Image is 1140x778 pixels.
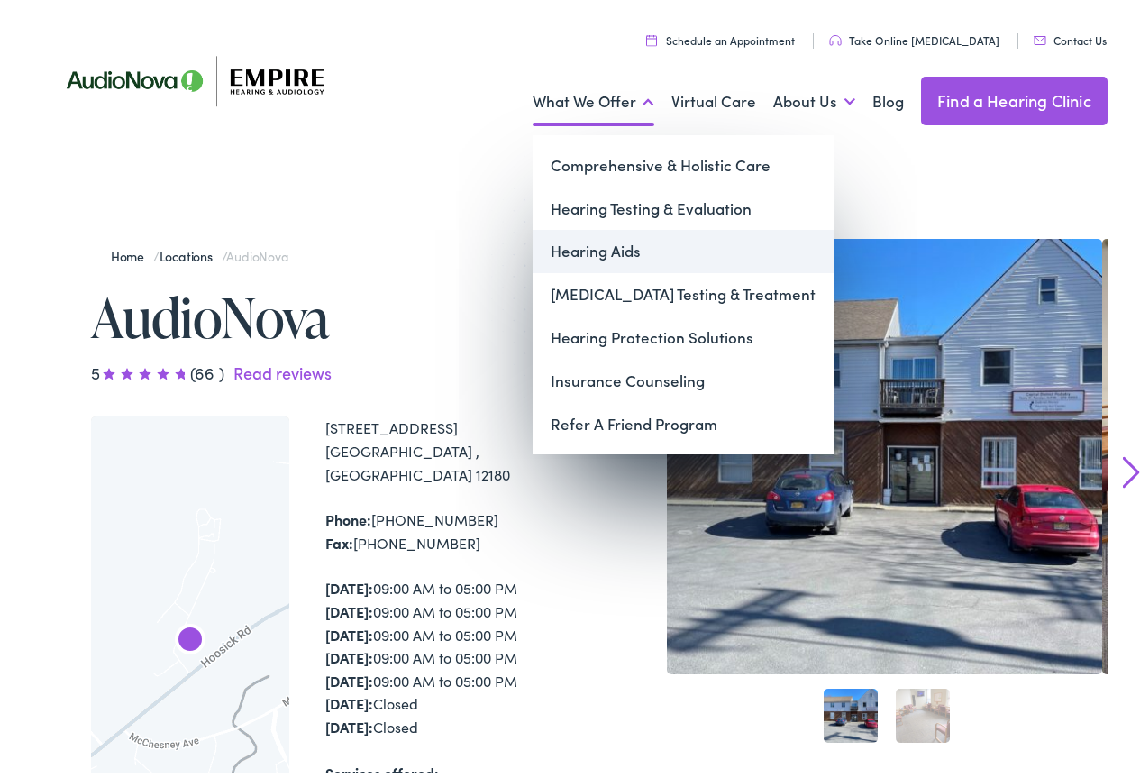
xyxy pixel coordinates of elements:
strong: [DATE]: [325,689,373,709]
strong: [DATE]: [325,643,373,663]
strong: Fax: [325,528,353,548]
a: Comprehensive & Holistic Care [533,140,834,183]
a: Locations [160,243,222,261]
a: Virtual Care [671,64,756,131]
strong: [DATE]: [325,712,373,732]
strong: [DATE]: [325,573,373,593]
h1: AudioNova [91,283,577,343]
img: utility icon [1034,32,1046,41]
a: Contact Us [1034,28,1107,43]
span: 5 [91,357,190,380]
a: Blog [872,64,904,131]
a: Schedule an Appointment [646,28,795,43]
a: Insurance Counseling [533,355,834,398]
a: 1 [824,684,878,738]
a: What We Offer [533,64,654,131]
a: Home [111,243,153,261]
strong: [DATE]: [325,620,373,640]
a: Hearing Protection Solutions [533,312,834,355]
a: About Us [773,64,855,131]
a: Take Online [MEDICAL_DATA] [829,28,999,43]
a: Find a Hearing Clinic [921,72,1108,121]
strong: Phone: [325,505,371,525]
img: utility icon [829,31,842,41]
div: [STREET_ADDRESS] [GEOGRAPHIC_DATA] , [GEOGRAPHIC_DATA] 12180 [325,412,577,481]
a: Refer A Friend Program [533,398,834,442]
strong: [DATE]: [325,666,373,686]
img: utility icon [646,30,657,41]
a: Read reviews [233,357,332,380]
a: 2 [896,684,950,738]
div: 09:00 AM to 05:00 PM 09:00 AM to 05:00 PM 09:00 AM to 05:00 PM 09:00 AM to 05:00 PM 09:00 AM to 0... [325,572,577,734]
span: AudioNova [226,243,287,261]
div: [PHONE_NUMBER] [PHONE_NUMBER] [325,504,577,550]
strong: [DATE]: [325,597,373,617]
a: Hearing Aids [533,225,834,269]
a: Next [1122,452,1139,484]
span: / / [111,243,288,261]
strong: Services offered: [325,758,439,778]
div: (66 ) [91,356,577,380]
a: Hearing Testing & Evaluation [533,183,834,226]
div: AudioNova [161,609,219,666]
a: [MEDICAL_DATA] Testing & Treatment [533,269,834,312]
